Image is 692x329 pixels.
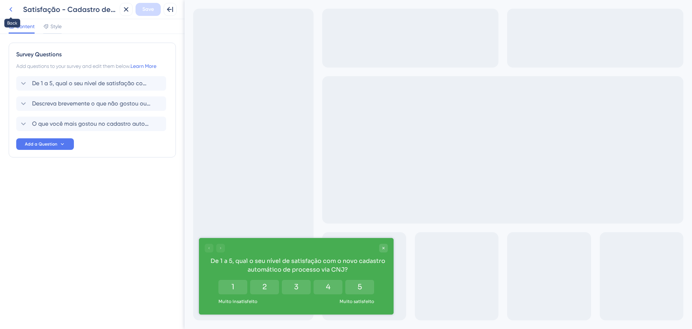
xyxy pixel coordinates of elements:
[32,79,151,88] span: De 1 a 5, qual o seu nível de satisfação com o novo cadastro automático de processo via CNJ?
[50,22,62,31] span: Style
[142,5,154,14] span: Save
[130,63,156,69] a: Learn More
[16,138,74,150] button: Add a Question
[25,141,57,147] span: Add a Question
[23,4,117,14] div: Satisfação - Cadastro de processos via CNJ
[14,238,209,315] iframe: UserGuiding Survey
[32,99,151,108] span: Descreva brevemente o que não gostou ou o que gostaria que melhorássemos no cadastro automático v...
[16,50,168,59] div: Survey Questions
[16,22,35,31] span: Content
[16,62,168,70] div: Add questions to your survey and edit them below.
[136,3,161,16] button: Save
[32,120,151,128] span: O que você mais gostou no cadastro automático via CNJ? (opcional)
